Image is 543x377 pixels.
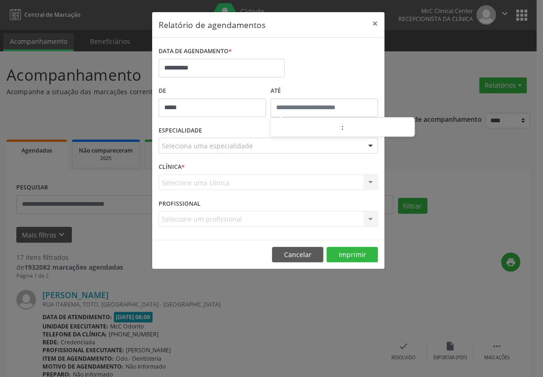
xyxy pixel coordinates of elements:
[271,119,341,137] input: Hour
[271,84,378,98] label: ATÉ
[159,160,185,175] label: CLÍNICA
[272,247,323,263] button: Cancelar
[159,84,266,98] label: De
[159,44,232,59] label: DATA DE AGENDAMENTO
[344,119,414,137] input: Minute
[341,118,344,137] span: :
[327,247,378,263] button: Imprimir
[162,141,253,151] span: Seleciona uma especialidade
[366,12,384,35] button: Close
[159,19,265,31] h5: Relatório de agendamentos
[159,196,201,211] label: PROFISSIONAL
[159,124,202,138] label: ESPECIALIDADE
